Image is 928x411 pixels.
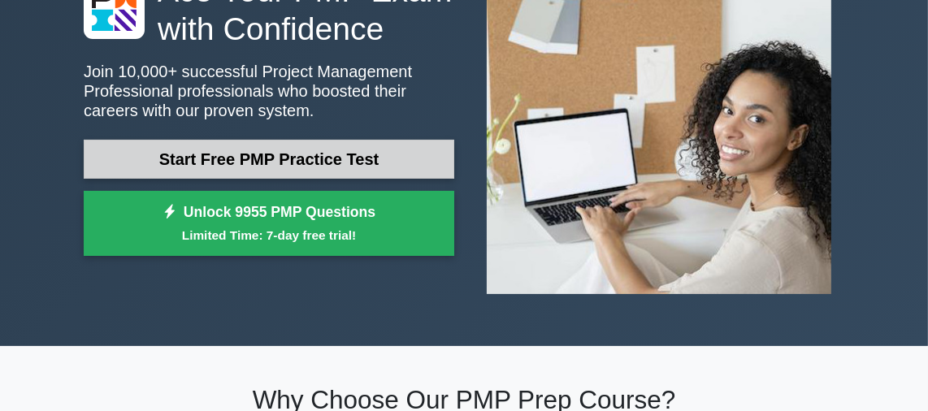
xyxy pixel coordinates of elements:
small: Limited Time: 7-day free trial! [104,226,434,244]
a: Unlock 9955 PMP QuestionsLimited Time: 7-day free trial! [84,191,454,256]
p: Join 10,000+ successful Project Management Professional professionals who boosted their careers w... [84,62,454,120]
a: Start Free PMP Practice Test [84,140,454,179]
